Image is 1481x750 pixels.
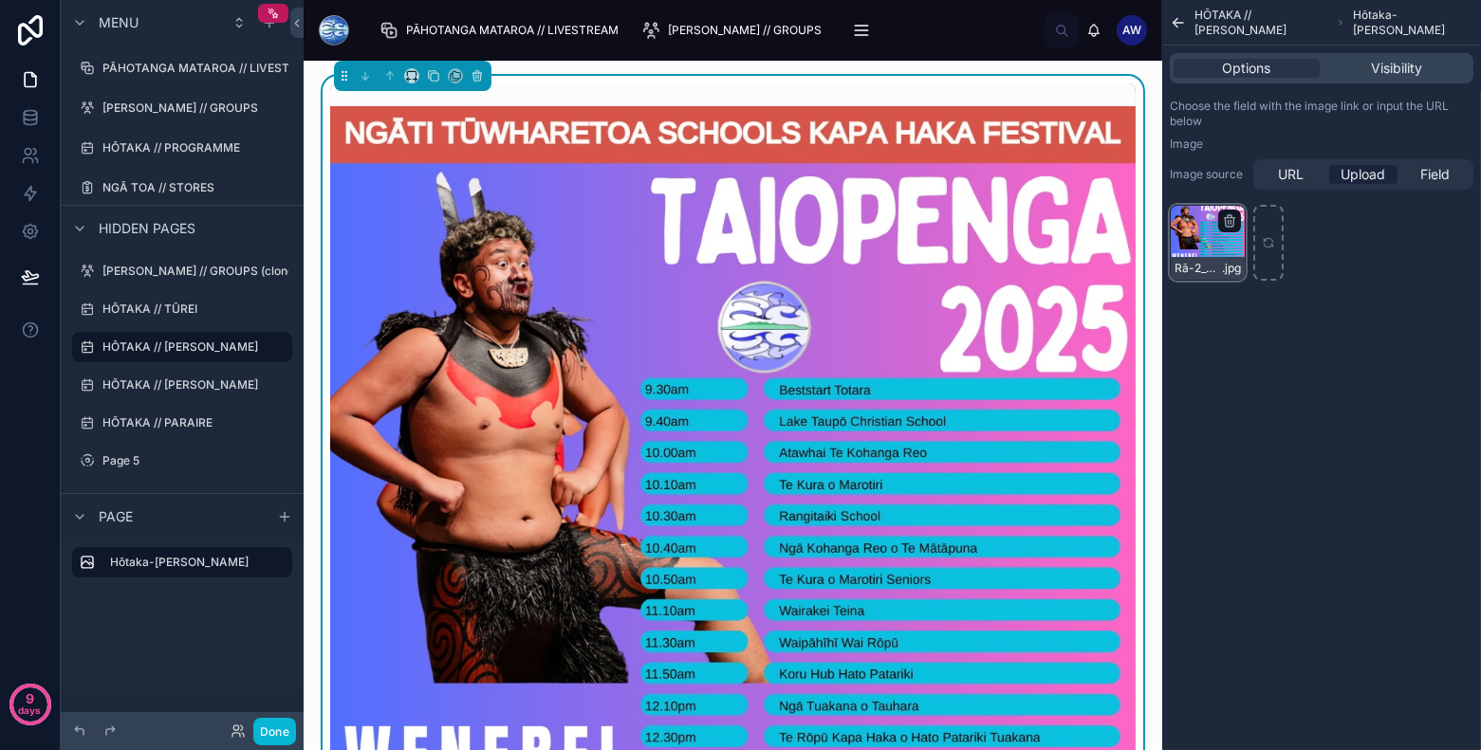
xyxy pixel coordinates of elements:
label: HŌTAKA // [PERSON_NAME] [102,377,288,393]
span: Options [1223,59,1271,78]
label: HŌTAKA // TŪREI [102,302,288,317]
span: PĀHOTANGA MATAROA // LIVESTREAM [406,23,619,38]
label: HŌTAKA // [PERSON_NAME] [102,339,281,355]
button: Done [253,718,296,745]
label: Choose the field with the image link or input the URL below [1170,99,1473,129]
span: Hidden pages [99,219,195,238]
label: Hōtaka-[PERSON_NAME] [110,555,277,570]
span: Visibility [1371,59,1422,78]
a: PĀHOTANGA MATAROA // LIVESTREAM [72,53,292,83]
label: Image source [1170,167,1246,182]
span: HŌTAKA // [PERSON_NAME] [1194,8,1328,38]
span: [PERSON_NAME] // GROUPS [668,23,822,38]
a: NGĀ TOA // STORES [72,173,292,203]
span: AW [1122,23,1141,38]
div: scrollable content [364,9,1045,51]
span: Field [1421,165,1451,184]
a: HŌTAKA // PARAIRE [72,408,292,438]
a: [PERSON_NAME] // GROUPS [72,93,292,123]
a: HŌTAKA // [PERSON_NAME] [72,332,292,362]
img: App logo [319,15,349,46]
span: Menu [99,13,139,32]
label: Page 5 [102,453,288,468]
label: HŌTAKA // PROGRAMME [102,140,288,155]
label: PĀHOTANGA MATAROA // LIVESTREAM [102,61,323,76]
a: HŌTAKA // PROGRAMME [72,133,292,163]
a: HŌTAKA // [PERSON_NAME] [72,370,292,400]
a: HŌTAKA // TŪREI [72,294,292,324]
label: [PERSON_NAME] // GROUPS [102,101,288,116]
div: scrollable content [61,539,304,596]
span: Upload [1342,165,1386,184]
label: HŌTAKA // PARAIRE [102,415,288,430]
label: Image [1170,137,1203,152]
span: .jpg [1222,261,1241,276]
a: [PERSON_NAME] // GROUPS [636,13,835,47]
p: 9 [26,689,34,708]
label: NGĀ TOA // STORES [102,180,288,195]
span: Rā-2_Wenerei_[DATE] [1175,261,1222,276]
span: Hōtaka-[PERSON_NAME] [1353,8,1473,38]
a: Page 5 [72,446,292,476]
label: [PERSON_NAME] // GROUPS (clone) [102,264,298,279]
p: days [19,697,42,723]
a: [PERSON_NAME] // GROUPS (clone) [72,256,292,286]
span: URL [1279,165,1305,184]
a: PĀHOTANGA MATAROA // LIVESTREAM [374,13,632,47]
span: Page [99,507,133,526]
